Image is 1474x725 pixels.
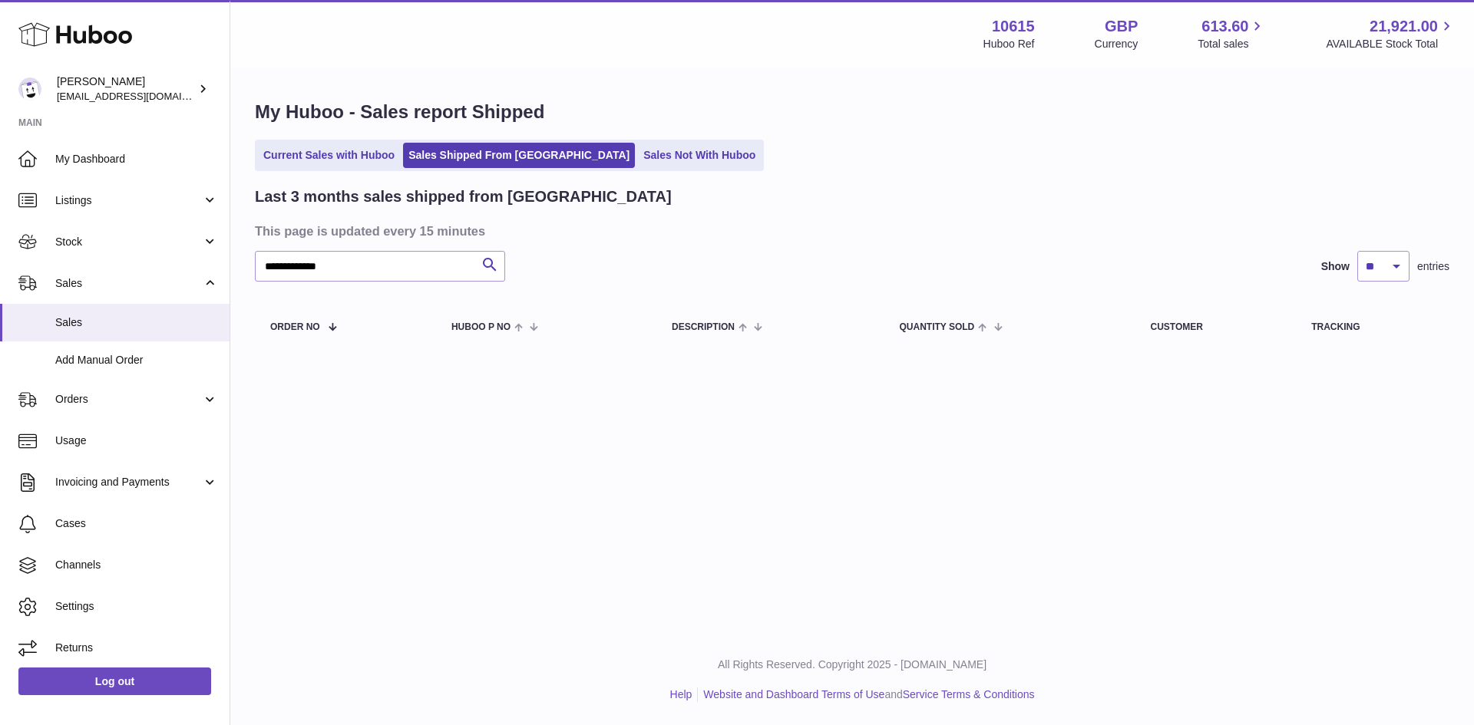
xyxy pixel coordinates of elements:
div: Tracking [1311,322,1434,332]
strong: 10615 [992,16,1035,37]
h1: My Huboo - Sales report Shipped [255,100,1449,124]
span: Stock [55,235,202,249]
li: and [698,687,1034,702]
span: 21,921.00 [1370,16,1438,37]
a: Sales Shipped From [GEOGRAPHIC_DATA] [403,143,635,168]
a: Sales Not With Huboo [638,143,761,168]
span: AVAILABLE Stock Total [1326,37,1456,51]
h2: Last 3 months sales shipped from [GEOGRAPHIC_DATA] [255,186,672,207]
a: Current Sales with Huboo [258,143,400,168]
span: Sales [55,276,202,291]
span: Channels [55,558,218,572]
a: Log out [18,667,211,695]
a: 613.60 Total sales [1198,16,1266,51]
span: My Dashboard [55,152,218,166]
label: Show [1321,259,1350,274]
h3: This page is updated every 15 minutes [255,222,1446,239]
strong: GBP [1105,16,1138,37]
div: Huboo Ref [983,37,1035,51]
span: Orders [55,392,202,407]
span: Cases [55,516,218,531]
a: Help [670,688,692,700]
div: [PERSON_NAME] [57,74,195,104]
a: Service Terms & Conditions [903,688,1035,700]
span: Description [672,322,735,332]
a: 21,921.00 AVAILABLE Stock Total [1326,16,1456,51]
a: Website and Dashboard Terms of Use [703,688,884,700]
span: Returns [55,641,218,655]
span: [EMAIL_ADDRESS][DOMAIN_NAME] [57,90,226,102]
span: Sales [55,315,218,330]
span: Usage [55,433,218,448]
span: 613.60 [1201,16,1248,37]
div: Currency [1095,37,1139,51]
span: Listings [55,193,202,208]
span: Add Manual Order [55,353,218,367]
p: All Rights Reserved. Copyright 2025 - [DOMAIN_NAME] [243,657,1462,672]
span: Invoicing and Payments [55,475,202,489]
img: fulfillment@fable.com [18,77,41,101]
span: Total sales [1198,37,1266,51]
div: Customer [1150,322,1281,332]
span: Quantity Sold [899,322,974,332]
span: Order No [270,322,320,332]
span: Huboo P no [451,322,511,332]
span: entries [1417,259,1449,274]
span: Settings [55,599,218,614]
